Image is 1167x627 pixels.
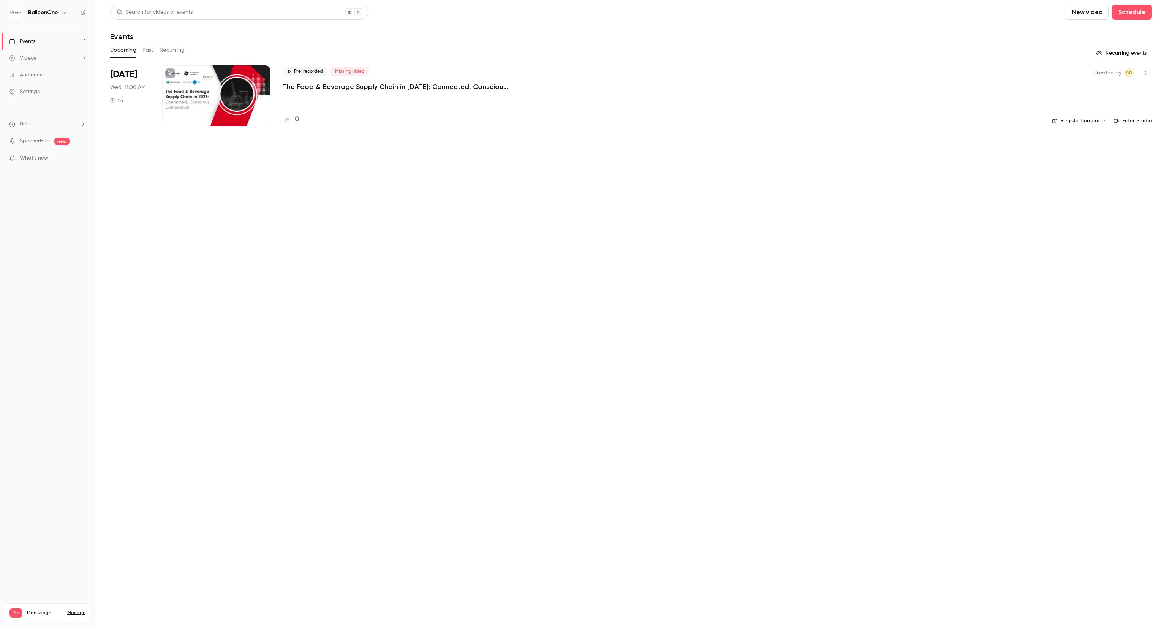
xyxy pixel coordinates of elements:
span: Sitara Duggal [1124,68,1134,78]
span: Plan usage [27,610,63,616]
button: Schedule [1112,5,1152,20]
button: Past [142,44,153,56]
div: Events [9,38,35,45]
a: 0 [283,114,299,125]
button: Upcoming [110,44,136,56]
span: [DATE] [110,68,137,81]
div: Videos [9,54,36,62]
img: BalloonOne [9,6,22,19]
div: 1 h [110,97,123,103]
div: Audience [9,71,43,79]
a: Manage [67,610,85,616]
span: What's new [20,154,48,162]
div: Oct 29 Wed, 11:00 AM (Europe/London) [110,65,150,126]
h4: 0 [295,114,299,125]
button: Recurring events [1093,47,1152,59]
a: The Food & Beverage Supply Chain in [DATE]: Connected, Conscious, Competitive. [283,82,511,91]
div: Settings [9,88,40,95]
span: Help [20,120,31,128]
a: Enter Studio [1114,117,1152,125]
iframe: Noticeable Trigger [77,155,86,162]
h6: BalloonOne [28,9,58,16]
span: Missing video [330,67,369,76]
li: help-dropdown-opener [9,120,86,128]
span: Pre-recorded [283,67,327,76]
span: Created by [1093,68,1121,78]
h1: Events [110,32,133,41]
span: new [54,138,70,145]
span: Wed, 11:00 AM [110,84,145,91]
a: SpeakerHub [20,137,50,145]
span: Pro [9,608,22,617]
button: New video [1066,5,1109,20]
a: Registration page [1052,117,1105,125]
button: Recurring [160,44,185,56]
span: SD [1126,68,1132,78]
div: Search for videos or events [117,8,193,16]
